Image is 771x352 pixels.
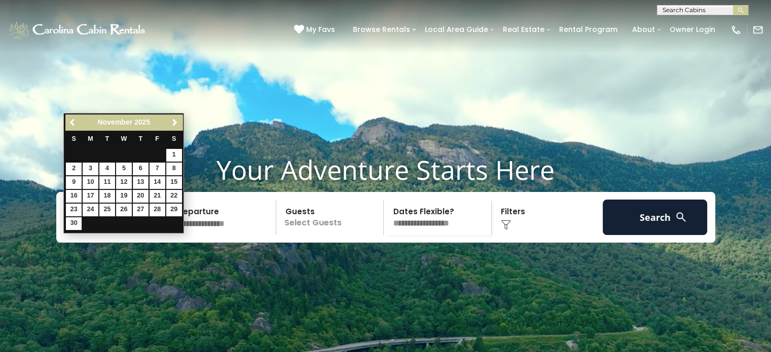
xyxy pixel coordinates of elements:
[8,20,148,40] img: White-1-1-2.png
[294,24,338,35] a: My Favs
[99,190,115,203] a: 18
[675,211,687,223] img: search-regular-white.png
[69,119,77,127] span: Previous
[134,118,150,126] span: 2025
[99,176,115,189] a: 11
[150,190,165,203] a: 21
[150,204,165,216] a: 28
[105,135,109,142] span: Tuesday
[116,163,132,175] a: 5
[752,24,763,35] img: mail-regular-white.png
[150,163,165,175] a: 7
[306,24,335,35] span: My Favs
[66,176,82,189] a: 9
[99,163,115,175] a: 4
[88,135,93,142] span: Monday
[66,163,82,175] a: 2
[116,176,132,189] a: 12
[116,190,132,203] a: 19
[99,204,115,216] a: 25
[83,176,98,189] a: 10
[133,163,149,175] a: 6
[133,176,149,189] a: 13
[66,190,82,203] a: 16
[150,176,165,189] a: 14
[627,22,660,37] a: About
[603,200,708,235] button: Search
[121,135,127,142] span: Wednesday
[71,135,76,142] span: Sunday
[166,176,182,189] a: 15
[83,204,98,216] a: 24
[166,149,182,162] a: 1
[171,119,179,127] span: Next
[83,163,98,175] a: 3
[8,154,763,185] h1: Your Adventure Starts Here
[66,217,82,230] a: 30
[66,116,79,129] a: Previous
[66,204,82,216] a: 23
[155,135,159,142] span: Friday
[168,116,181,129] a: Next
[133,190,149,203] a: 20
[166,190,182,203] a: 22
[98,118,132,126] span: November
[138,135,142,142] span: Thursday
[501,220,511,230] img: filter--v1.png
[665,22,720,37] a: Owner Login
[730,24,742,35] img: phone-regular-white.png
[172,135,176,142] span: Saturday
[166,204,182,216] a: 29
[420,22,493,37] a: Local Area Guide
[498,22,549,37] a: Real Estate
[83,190,98,203] a: 17
[554,22,622,37] a: Rental Program
[166,163,182,175] a: 8
[279,200,384,235] p: Select Guests
[348,22,415,37] a: Browse Rentals
[133,204,149,216] a: 27
[116,204,132,216] a: 26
